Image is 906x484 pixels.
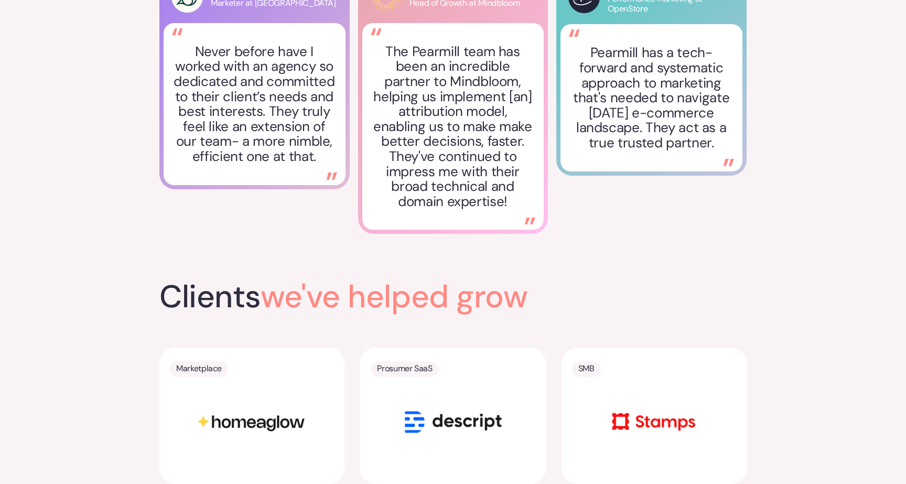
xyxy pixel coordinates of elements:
[569,29,579,36] img: Testimonial icon
[327,173,337,179] img: Testimonial
[159,281,629,313] h2: Clients
[377,361,432,376] p: Prosumer SaaS
[569,45,733,150] p: Pearmill has a tech-forward and systematic approach to marketing that's needed to navigate [DATE]...
[371,44,535,209] p: The Pearmill team has been an incredible partner to Mindbloom, helping us implement [an] attribut...
[176,361,222,376] p: Marketplace
[172,28,182,35] img: Testimonial icon
[578,361,595,376] p: SMB
[525,218,535,224] img: Testimonial
[371,28,381,35] img: Testimonial icon
[261,276,528,317] span: we've helped grow
[724,159,734,166] img: Testimonial
[172,44,336,164] p: Never before have I worked with an agency so dedicated and committed to their client’s needs and ...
